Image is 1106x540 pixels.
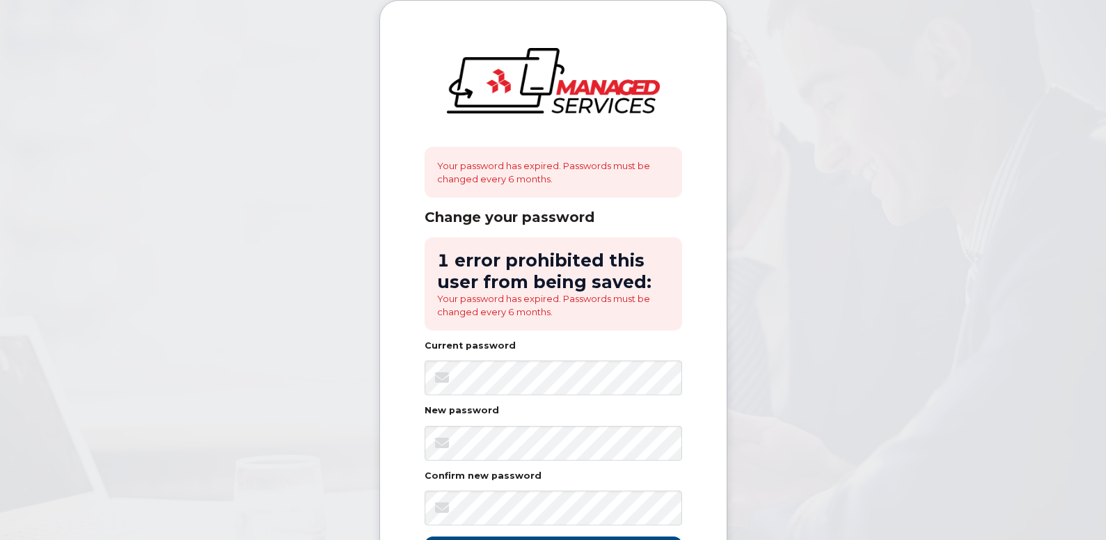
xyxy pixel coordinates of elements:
h2: 1 error prohibited this user from being saved: [437,250,670,292]
div: Change your password [425,209,682,226]
label: Current password [425,342,516,351]
img: logo-large.png [447,48,660,113]
div: Your password has expired. Passwords must be changed every 6 months. [425,147,682,198]
li: Your password has expired. Passwords must be changed every 6 months. [437,292,670,318]
label: New password [425,406,499,415]
label: Confirm new password [425,472,542,481]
